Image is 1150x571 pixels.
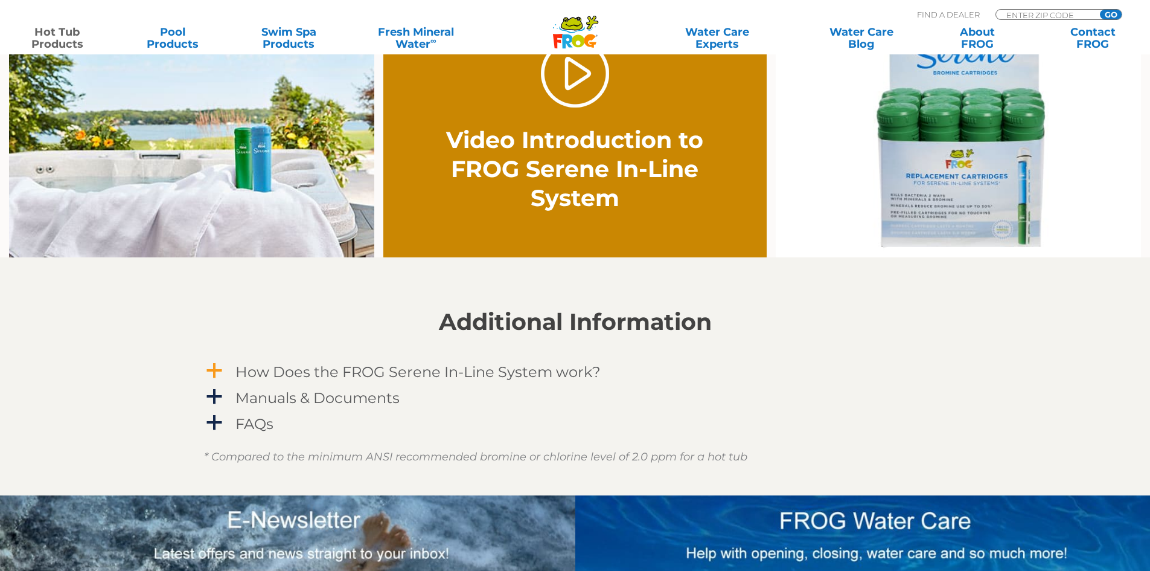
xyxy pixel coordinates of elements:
a: a How Does the FROG Serene In-Line System work? [204,361,947,383]
a: Hot TubProducts [12,26,102,50]
a: Water CareBlog [816,26,906,50]
a: ContactFROG [1048,26,1138,50]
h2: Additional Information [204,309,947,335]
a: a FAQs [204,413,947,435]
sup: ∞ [430,36,436,45]
h2: Video Introduction to FROG Serene In-Line System [441,126,709,213]
a: Swim SpaProducts [244,26,334,50]
input: GO [1100,10,1122,19]
a: Fresh MineralWater∞ [359,26,472,50]
h4: FAQs [235,416,273,432]
h4: Manuals & Documents [235,390,400,406]
h4: How Does the FROG Serene In-Line System work? [235,364,601,380]
em: * Compared to the minimum ANSI recommended bromine or chlorine level of 2.0 ppm for a hot tub [204,450,747,463]
span: a [205,414,223,432]
a: Play Video [541,39,609,108]
a: Water CareExperts [644,26,790,50]
a: PoolProducts [128,26,218,50]
a: a Manuals & Documents [204,387,947,409]
span: a [205,388,223,406]
input: Zip Code Form [1005,10,1087,20]
p: Find A Dealer [917,9,980,20]
span: a [205,362,223,380]
a: AboutFROG [932,26,1022,50]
